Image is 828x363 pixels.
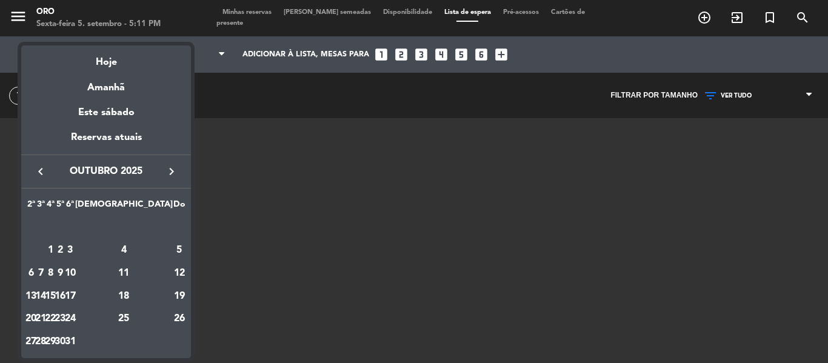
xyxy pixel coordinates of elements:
button: keyboard_arrow_right [161,164,182,179]
td: 18 de outubro de 2025 [75,285,173,308]
td: 20 de outubro de 2025 [26,308,36,331]
td: 13 de outubro de 2025 [26,285,36,308]
div: 17 [65,286,75,307]
div: 26 [173,309,185,330]
td: 2 de outubro de 2025 [55,239,65,262]
td: 3 de outubro de 2025 [65,239,75,262]
th: Quinta-feira [55,198,65,216]
div: 11 [80,263,168,284]
td: 17 de outubro de 2025 [65,285,75,308]
div: 25 [80,309,168,330]
td: 9 de outubro de 2025 [55,262,65,285]
div: 2 [56,240,65,261]
div: 6 [27,263,36,284]
td: 19 de outubro de 2025 [173,285,186,308]
th: Domingo [173,198,186,216]
th: Segunda-feira [26,198,36,216]
div: 20 [27,309,36,330]
td: 16 de outubro de 2025 [55,285,65,308]
td: 15 de outubro de 2025 [45,285,55,308]
td: 28 de outubro de 2025 [36,330,45,353]
div: 1 [46,240,55,261]
td: 12 de outubro de 2025 [173,262,186,285]
th: Quarta-feira [45,198,55,216]
th: Sexta-feira [65,198,75,216]
td: 7 de outubro de 2025 [36,262,45,285]
td: 31 de outubro de 2025 [65,330,75,353]
td: 4 de outubro de 2025 [75,239,173,262]
div: 13 [27,286,36,307]
div: 28 [36,331,45,352]
div: 7 [36,263,45,284]
td: 29 de outubro de 2025 [45,330,55,353]
div: 5 [173,240,185,261]
td: 26 de outubro de 2025 [173,308,186,331]
div: Reservas atuais [21,130,191,155]
div: Este sábado [21,96,191,130]
div: 10 [65,263,75,284]
div: 16 [56,286,65,307]
div: 14 [36,286,45,307]
div: 29 [46,331,55,352]
span: outubro 2025 [52,164,161,179]
td: 22 de outubro de 2025 [45,308,55,331]
td: OUT [26,216,186,239]
div: Hoje [21,45,191,70]
div: 19 [173,286,185,307]
div: 9 [56,263,65,284]
i: keyboard_arrow_left [33,164,48,179]
td: 25 de outubro de 2025 [75,308,173,331]
th: Sábado [75,198,173,216]
td: 5 de outubro de 2025 [173,239,186,262]
div: 12 [173,263,185,284]
div: 15 [46,286,55,307]
th: Terça-feira [36,198,45,216]
div: 23 [56,309,65,330]
td: 30 de outubro de 2025 [55,330,65,353]
div: 21 [36,309,45,330]
td: 21 de outubro de 2025 [36,308,45,331]
div: 27 [27,331,36,352]
div: 4 [80,240,168,261]
div: 24 [65,309,75,330]
td: 6 de outubro de 2025 [26,262,36,285]
td: 11 de outubro de 2025 [75,262,173,285]
td: 24 de outubro de 2025 [65,308,75,331]
td: 1 de outubro de 2025 [45,239,55,262]
td: 27 de outubro de 2025 [26,330,36,353]
td: 8 de outubro de 2025 [45,262,55,285]
div: 3 [65,240,75,261]
div: 18 [80,286,168,307]
i: keyboard_arrow_right [164,164,179,179]
td: 10 de outubro de 2025 [65,262,75,285]
div: Amanhã [21,71,191,96]
div: 22 [46,309,55,330]
td: 14 de outubro de 2025 [36,285,45,308]
div: 30 [56,331,65,352]
div: 31 [65,331,75,352]
button: keyboard_arrow_left [30,164,52,179]
div: 8 [46,263,55,284]
td: 23 de outubro de 2025 [55,308,65,331]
